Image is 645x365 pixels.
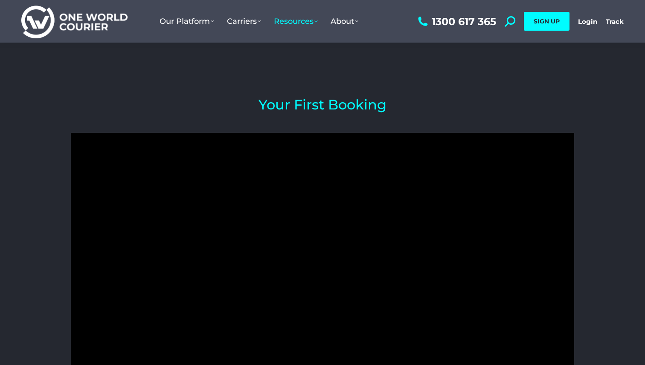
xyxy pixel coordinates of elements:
[416,16,496,27] a: 1300 617 365
[274,17,318,26] span: Resources
[578,17,597,26] a: Login
[153,8,221,34] a: Our Platform
[331,17,358,26] span: About
[71,98,574,112] h2: Your First Booking
[21,4,128,39] img: One World Courier
[534,17,560,25] span: SIGN UP
[221,8,267,34] a: Carriers
[606,17,624,26] a: Track
[524,12,569,31] a: SIGN UP
[324,8,365,34] a: About
[227,17,261,26] span: Carriers
[160,17,214,26] span: Our Platform
[267,8,324,34] a: Resources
